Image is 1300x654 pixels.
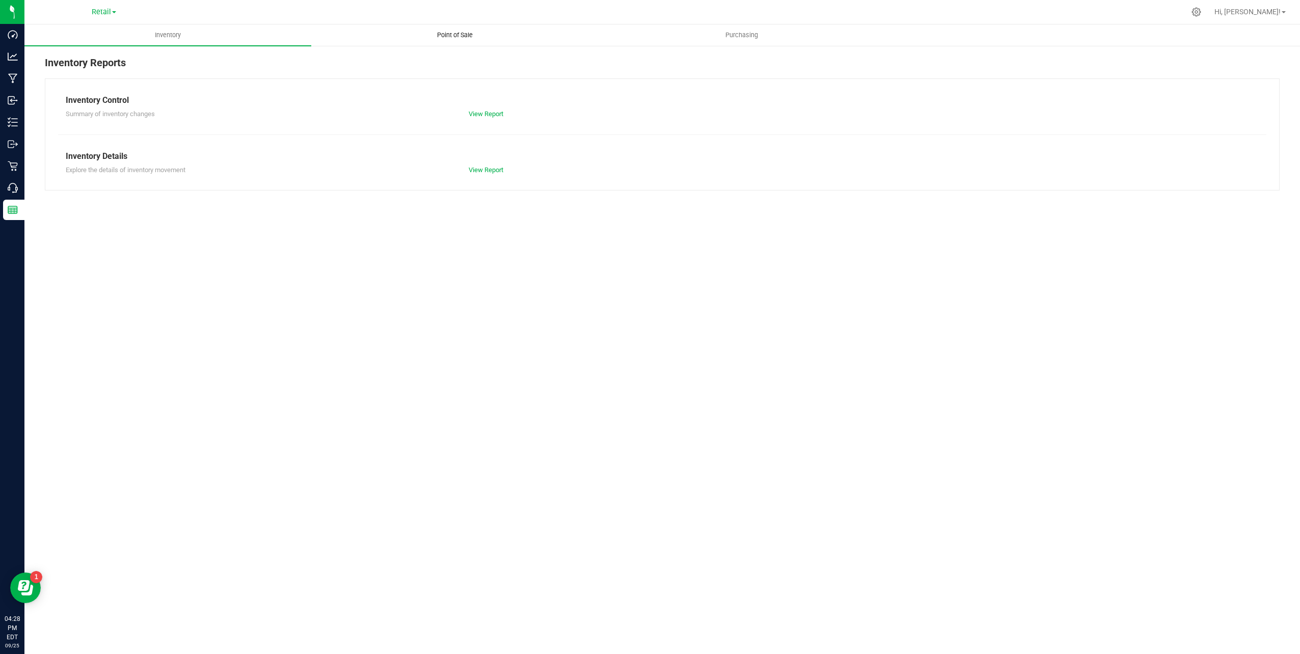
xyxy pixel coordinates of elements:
span: Hi, [PERSON_NAME]! [1214,8,1281,16]
div: Inventory Control [66,94,1259,106]
span: Retail [92,8,111,16]
a: Point of Sale [311,24,598,46]
inline-svg: Dashboard [8,30,18,40]
span: Explore the details of inventory movement [66,166,185,174]
a: View Report [469,166,503,174]
span: Point of Sale [423,31,486,40]
inline-svg: Reports [8,205,18,215]
iframe: Resource center unread badge [30,571,42,583]
div: Manage settings [1190,7,1203,17]
p: 09/25 [5,642,20,649]
span: Inventory [141,31,195,40]
inline-svg: Retail [8,161,18,171]
inline-svg: Inventory [8,117,18,127]
a: Purchasing [599,24,885,46]
div: Inventory Reports [45,55,1280,78]
span: Purchasing [712,31,772,40]
inline-svg: Call Center [8,183,18,193]
span: Summary of inventory changes [66,110,155,118]
inline-svg: Manufacturing [8,73,18,84]
inline-svg: Outbound [8,139,18,149]
a: View Report [469,110,503,118]
inline-svg: Inbound [8,95,18,105]
div: Inventory Details [66,150,1259,162]
iframe: Resource center [10,573,41,603]
a: Inventory [24,24,311,46]
inline-svg: Analytics [8,51,18,62]
p: 04:28 PM EDT [5,614,20,642]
